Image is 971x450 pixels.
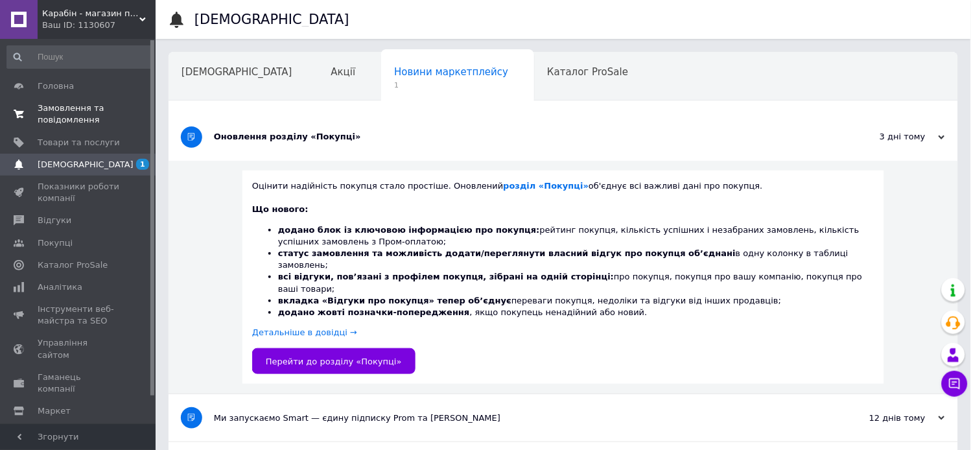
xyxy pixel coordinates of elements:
span: рейтинг покупця, кількість успішних і незабраних замовлень, кількість успішних замовлень з Пром-о... [278,225,860,246]
a: Перейти до розділу «Покупці» [252,348,415,374]
span: Товари та послуги [38,137,120,148]
b: Що нового: [252,204,309,214]
div: Оновлення розділу «Покупці» [214,131,815,143]
span: Перейти до розділу «Покупці» [266,357,402,366]
div: Ваш ID: 1130607 [42,19,156,31]
span: Аналітика [38,281,82,293]
span: про покупця, покупця про вашу компанію, покупця про ваші товари; [278,272,863,293]
b: додано жовті позначки-попередження [278,307,470,317]
span: Гаманець компанії [38,372,120,395]
span: [DEMOGRAPHIC_DATA] [38,159,134,171]
span: Управління сайтом [38,337,120,361]
span: Замовлення та повідомлення [38,102,120,126]
h1: [DEMOGRAPHIC_DATA] [194,12,349,27]
span: Акції [331,66,356,78]
span: 1 [394,80,508,90]
span: Каталог ProSale [38,259,108,271]
span: Новини маркетплейсу [394,66,508,78]
span: , якщо покупець ненадійний або новий. [278,307,648,317]
button: Чат з покупцем [942,371,968,397]
input: Пошук [6,45,153,69]
span: Головна [38,80,74,92]
a: розділ «Покупці» [504,181,589,191]
b: статус замовлення та можливість додати/переглянути власний відгук про покупця обʼєднані [278,248,736,258]
span: 1 [136,159,149,170]
span: Каталог ProSale [547,66,628,78]
b: додано блок із ключовою інформацією про покупця: [278,225,540,235]
b: вкладка «Відгуки про покупця» тепер обʼєднує [278,296,511,305]
a: Детальніше в довідці → [252,327,357,337]
span: Карабін - магазин пневматики в Україні. [42,8,139,19]
b: всі відгуки, пов’язані з профілем покупця, зібрані на одній сторінці: [278,272,614,281]
span: [DEMOGRAPHIC_DATA] [181,66,292,78]
div: Оцінити надійність покупця стало простіше. Оновлений об'єднує всі важливі дані про покупця. [252,180,874,192]
span: Показники роботи компанії [38,181,120,204]
span: переваги покупця, недоліки та відгуки від інших продавців; [278,296,782,305]
span: в одну колонку в таблиці замовлень; [278,248,848,270]
span: Покупці [38,237,73,249]
div: Ми запускаємо Smart — єдину підписку Prom та [PERSON_NAME] [214,412,815,424]
span: Маркет [38,405,71,417]
span: Відгуки [38,215,71,226]
div: 12 днів тому [815,412,945,424]
div: 3 дні тому [815,131,945,143]
span: Інструменти веб-майстра та SEO [38,303,120,327]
